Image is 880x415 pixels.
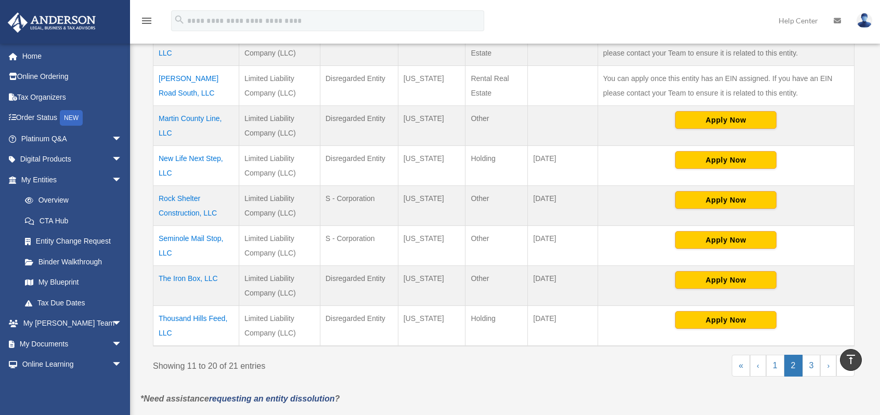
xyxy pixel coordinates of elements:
td: The Iron Box, LLC [153,265,239,305]
td: Disregarded Entity [320,65,398,105]
td: S - Corporation [320,185,398,225]
img: Anderson Advisors Platinum Portal [5,12,99,33]
span: arrow_drop_down [112,313,133,334]
td: You can apply once this entity has an EIN assigned. If you have an EIN please contact your Team t... [598,25,854,65]
td: [US_STATE] [398,225,465,265]
td: [DATE] [528,145,598,185]
td: [US_STATE] [398,305,465,346]
td: You can apply once this entity has an EIN assigned. If you have an EIN please contact your Team t... [598,65,854,105]
td: Disregarded Entity [320,305,398,346]
a: Tax Organizers [7,87,138,108]
a: 2 [784,355,803,377]
td: Limited Liability Company (LLC) [239,145,320,185]
td: Limited Liability Company (LLC) [239,185,320,225]
button: Apply Now [675,311,777,329]
td: Limited Liability Company (LLC) [239,65,320,105]
a: 1 [766,355,784,377]
div: NEW [60,110,83,126]
span: arrow_drop_down [112,149,133,170]
td: Rental Real Estate [465,25,528,65]
td: Limited Liability Company (LLC) [239,305,320,346]
img: User Pic [857,13,872,28]
a: Online Learningarrow_drop_down [7,354,138,375]
td: Disregarded Entity [320,25,398,65]
td: [DATE] [528,185,598,225]
button: Apply Now [675,231,777,249]
td: Rock Shelter Construction, LLC [153,185,239,225]
td: [DATE] [528,225,598,265]
a: Next [820,355,836,377]
td: Disregarded Entity [320,105,398,145]
a: Last [836,355,855,377]
i: menu [140,15,153,27]
button: Apply Now [675,191,777,209]
a: Billingarrow_drop_down [7,374,138,395]
td: Other [465,225,528,265]
td: [US_STATE] [398,65,465,105]
a: My Entitiesarrow_drop_down [7,169,133,190]
span: arrow_drop_down [112,333,133,355]
a: Online Ordering [7,66,138,87]
td: Limited Liability Company (LLC) [239,225,320,265]
span: arrow_drop_down [112,169,133,191]
td: [PERSON_NAME] 80, LLC [153,25,239,65]
a: requesting an entity dissolution [209,394,335,403]
a: CTA Hub [15,210,133,231]
a: Order StatusNEW [7,108,138,129]
a: Platinum Q&Aarrow_drop_down [7,128,138,149]
td: [PERSON_NAME] Road South, LLC [153,65,239,105]
a: Binder Walkthrough [15,251,133,272]
td: Disregarded Entity [320,265,398,305]
td: Martin County Line, LLC [153,105,239,145]
td: Other [465,185,528,225]
td: Holding [465,305,528,346]
td: Limited Liability Company (LLC) [239,265,320,305]
button: Apply Now [675,151,777,169]
td: [US_STATE] [398,265,465,305]
td: Other [465,105,528,145]
td: Holding [465,145,528,185]
td: Limited Liability Company (LLC) [239,105,320,145]
td: Thousand Hills Feed, LLC [153,305,239,346]
span: arrow_drop_down [112,374,133,396]
a: My [PERSON_NAME] Teamarrow_drop_down [7,313,138,334]
em: *Need assistance ? [140,394,340,403]
a: vertical_align_top [840,349,862,371]
a: Digital Productsarrow_drop_down [7,149,138,170]
a: Tax Due Dates [15,292,133,313]
a: Entity Change Request [15,231,133,252]
td: [DATE] [528,265,598,305]
td: Disregarded Entity [320,145,398,185]
a: My Documentsarrow_drop_down [7,333,138,354]
div: Showing 11 to 20 of 21 entries [153,355,496,373]
a: menu [140,18,153,27]
button: Apply Now [675,111,777,129]
td: Seminole Mail Stop, LLC [153,225,239,265]
a: My Blueprint [15,272,133,293]
i: search [174,14,185,25]
a: Overview [15,190,127,211]
td: [US_STATE] [398,105,465,145]
a: 3 [803,355,821,377]
a: Home [7,46,138,66]
a: Previous [750,355,766,377]
td: S - Corporation [320,225,398,265]
td: [US_STATE] [398,145,465,185]
a: First [732,355,750,377]
td: Other [465,265,528,305]
td: [US_STATE] [398,185,465,225]
td: Rental Real Estate [465,65,528,105]
button: Apply Now [675,271,777,289]
td: [US_STATE] [398,25,465,65]
td: [DATE] [528,305,598,346]
i: vertical_align_top [845,353,857,366]
td: New Life Next Step, LLC [153,145,239,185]
span: arrow_drop_down [112,128,133,150]
td: Limited Liability Company (LLC) [239,25,320,65]
span: arrow_drop_down [112,354,133,376]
